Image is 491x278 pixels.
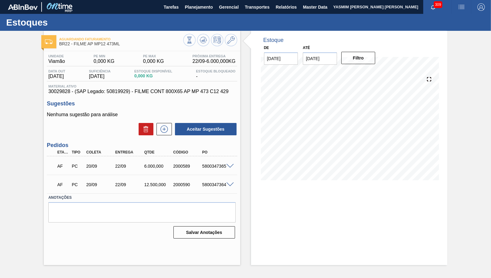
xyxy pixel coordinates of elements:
[196,69,235,73] span: Estoque Bloqueado
[193,59,236,64] span: 22/09 - 6.000,000 KG
[143,150,175,154] div: Qtde
[153,123,172,135] div: Nova sugestão
[48,84,236,88] span: Material ativo
[245,3,270,11] span: Transportes
[48,89,236,94] span: 30029828 - (SAP Legado: 50819929) - FILME CONT 800X65 AP MP 473 C12 429
[8,4,38,10] img: TNhmsLtSVTkK8tSr43FrP2fwEKptu5GPRR3wAAAABJRU5ErkJggg==
[303,3,327,11] span: Master Data
[56,178,70,191] div: Aguardando Faturamento
[264,52,298,65] input: dd/mm/yyyy
[85,150,117,154] div: Coleta
[136,123,153,135] div: Excluir Sugestões
[114,182,146,187] div: 22/09/2025
[48,69,65,73] span: Data out
[114,150,146,154] div: Entrega
[89,69,111,73] span: Suficiência
[59,37,183,41] span: Aguardando Faturamento
[172,182,204,187] div: 2000590
[143,164,175,169] div: 6.000,000
[70,164,85,169] div: Pedido de Compra
[56,159,70,173] div: Aguardando Faturamento
[201,182,233,187] div: 5800347364
[303,46,310,50] label: Até
[143,59,164,64] span: 0,000 KG
[172,150,204,154] div: Código
[458,3,465,11] img: userActions
[45,39,53,44] img: Ícone
[59,42,183,46] span: BR22 - FILME AP MP12 473ML
[276,3,297,11] span: Relatórios
[48,59,65,64] span: Viamão
[48,193,236,202] label: Anotações
[114,164,146,169] div: 22/09/2025
[219,3,239,11] span: Gerencial
[85,182,117,187] div: 20/09/2025
[193,54,236,58] span: Próxima Entrega
[225,34,237,46] button: Ir ao Master Data / Geral
[423,3,443,11] button: Notificações
[477,3,485,11] img: Logout
[143,54,164,58] span: PE MAX
[134,74,172,78] span: 0,000 KG
[6,19,116,26] h1: Estoques
[134,69,172,73] span: Estoque Disponível
[201,164,233,169] div: 5800347365
[211,34,223,46] button: Programar Estoque
[89,74,111,79] span: [DATE]
[185,3,213,11] span: Planejamento
[94,59,115,64] span: 0,000 KG
[56,150,70,154] div: Etapa
[70,182,85,187] div: Pedido de Compra
[341,52,375,64] button: Filtro
[143,182,175,187] div: 12.500,000
[48,54,65,58] span: Unidade
[201,150,233,154] div: PO
[47,100,237,107] h3: Sugestões
[194,69,237,79] div: -
[164,3,179,11] span: Tarefas
[47,112,237,117] p: Nenhuma sugestão para análise
[172,122,237,136] div: Aceitar Sugestões
[264,46,269,50] label: De
[183,34,196,46] button: Visão Geral dos Estoques
[197,34,209,46] button: Atualizar Gráfico
[85,164,117,169] div: 20/09/2025
[263,37,284,43] div: Estoque
[57,164,69,169] p: AF
[57,182,69,187] p: AF
[172,164,204,169] div: 2000589
[47,142,237,149] h3: Pedidos
[173,226,235,239] button: Salvar Anotações
[175,123,237,135] button: Aceitar Sugestões
[434,1,442,8] span: 309
[70,150,85,154] div: Tipo
[94,54,115,58] span: PE MIN
[303,52,337,65] input: dd/mm/yyyy
[48,74,65,79] span: [DATE]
